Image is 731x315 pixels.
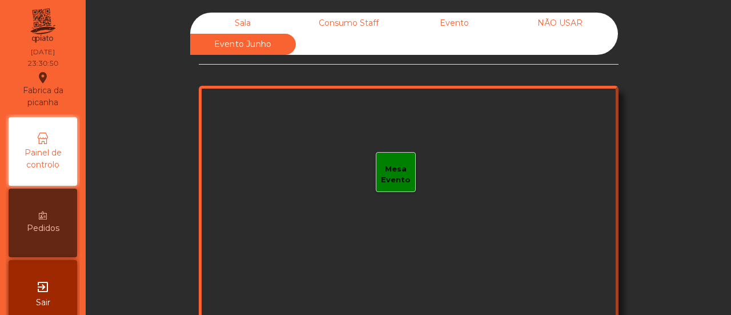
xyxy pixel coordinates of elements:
span: Sair [36,297,50,309]
img: qpiato [29,6,57,46]
div: Sala [190,13,296,34]
div: Evento Junho [190,34,296,55]
div: NÃO USAR [507,13,613,34]
div: Evento [401,13,507,34]
div: Mesa Evento [376,164,415,186]
span: Painel de controlo [11,147,74,171]
div: [DATE] [31,47,55,57]
div: 23:30:50 [27,58,58,69]
div: Fabrica da picanha [9,71,77,109]
div: Consumo Staff [296,13,401,34]
i: exit_to_app [36,280,50,294]
span: Pedidos [27,222,59,234]
i: location_on [36,71,50,85]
